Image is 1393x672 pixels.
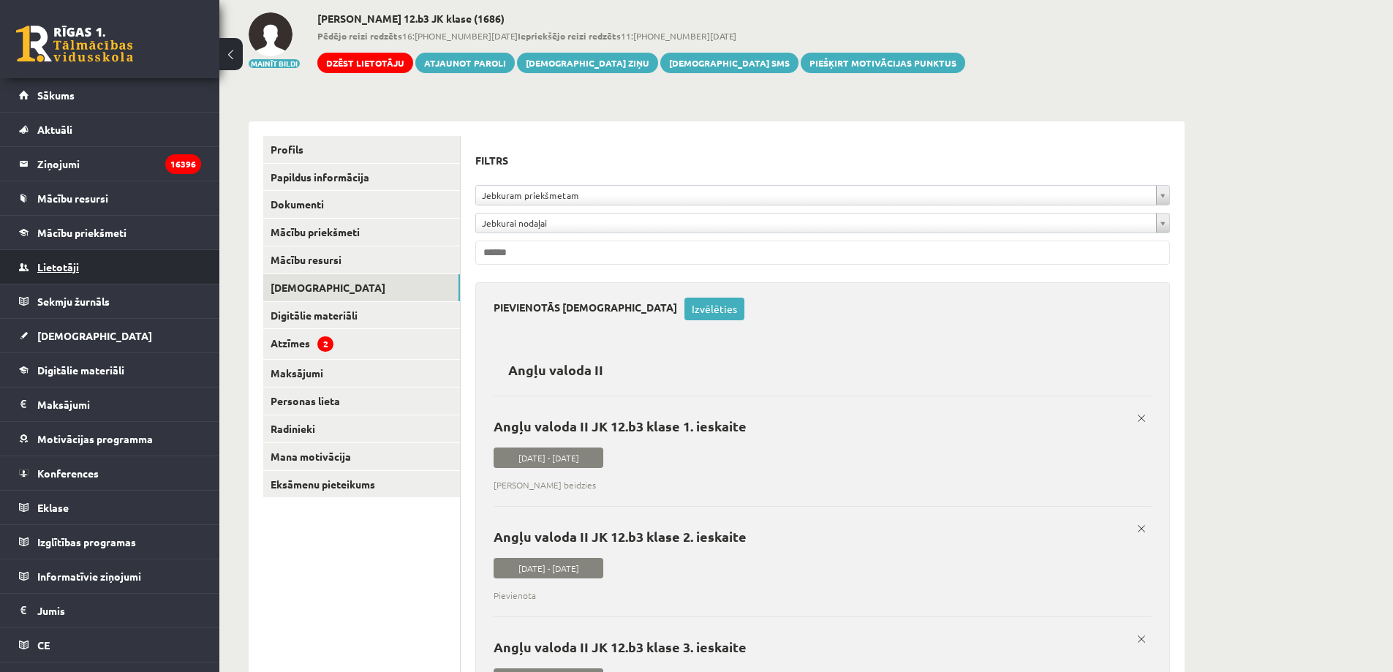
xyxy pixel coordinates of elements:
a: Aktuāli [19,113,201,146]
h2: [PERSON_NAME] 12.b3 JK klase (1686) [317,12,965,25]
a: Eklase [19,491,201,524]
legend: Maksājumi [37,388,201,421]
a: Izglītības programas [19,525,201,559]
span: Izglītības programas [37,535,136,548]
p: Angļu valoda II JK 12.b3 klase 2. ieskaite [494,529,1141,544]
a: Jebkurai nodaļai [476,214,1169,233]
b: Pēdējo reizi redzēts [317,30,402,42]
span: [DATE] - [DATE] [494,558,603,578]
a: Informatīvie ziņojumi [19,559,201,593]
a: x [1131,408,1152,429]
span: Eklase [37,501,69,514]
span: Jumis [37,604,65,617]
span: Digitālie materiāli [37,363,124,377]
span: Lietotāji [37,260,79,273]
h2: Angļu valoda II [494,352,618,387]
a: [DEMOGRAPHIC_DATA] [263,274,460,301]
a: Eksāmenu pieteikums [263,471,460,498]
a: Konferences [19,456,201,490]
a: Jumis [19,594,201,627]
a: Jebkuram priekšmetam [476,186,1169,205]
a: Atjaunot paroli [415,53,515,73]
span: [PERSON_NAME] beidzies [494,478,1141,491]
b: Iepriekšējo reizi redzēts [518,30,621,42]
a: Rīgas 1. Tālmācības vidusskola [16,26,133,62]
span: Pievienota [494,589,1141,602]
a: Dokumenti [263,191,460,218]
a: x [1131,629,1152,649]
a: [DEMOGRAPHIC_DATA] SMS [660,53,799,73]
a: Radinieki [263,415,460,442]
a: Profils [263,136,460,163]
a: CE [19,628,201,662]
a: [DEMOGRAPHIC_DATA] [19,319,201,352]
legend: Ziņojumi [37,147,201,181]
p: Angļu valoda II JK 12.b3 klase 3. ieskaite [494,639,1141,654]
a: Mana motivācija [263,443,460,470]
a: Sākums [19,78,201,112]
a: Personas lieta [263,388,460,415]
a: Maksājumi [263,360,460,387]
span: 2 [317,336,333,352]
p: Angļu valoda II JK 12.b3 klase 1. ieskaite [494,418,1141,434]
a: Maksājumi [19,388,201,421]
a: Mācību resursi [263,246,460,273]
a: Izvēlēties [684,298,744,320]
a: Mācību priekšmeti [19,216,201,249]
a: x [1131,518,1152,539]
a: Papildus informācija [263,164,460,191]
a: Mācību resursi [19,181,201,215]
img: Kristers Vimba [249,12,292,56]
a: Piešķirt motivācijas punktus [801,53,965,73]
span: Sākums [37,88,75,102]
span: Informatīvie ziņojumi [37,570,141,583]
span: [DEMOGRAPHIC_DATA] [37,329,152,342]
span: Sekmju žurnāls [37,295,110,308]
a: Motivācijas programma [19,422,201,456]
i: 16396 [165,154,201,174]
a: Lietotāji [19,250,201,284]
span: [DATE] - [DATE] [494,448,603,468]
span: Motivācijas programma [37,432,153,445]
a: Digitālie materiāli [19,353,201,387]
span: Jebkurai nodaļai [482,214,1150,233]
h3: Pievienotās [DEMOGRAPHIC_DATA] [494,298,684,314]
span: Konferences [37,467,99,480]
a: Sekmju žurnāls [19,284,201,318]
span: Jebkuram priekšmetam [482,186,1150,205]
span: CE [37,638,50,652]
span: Aktuāli [37,123,72,136]
a: [DEMOGRAPHIC_DATA] ziņu [517,53,658,73]
a: Atzīmes2 [263,329,460,359]
h3: Filtrs [475,151,1152,170]
span: Mācību priekšmeti [37,226,127,239]
a: Mācību priekšmeti [263,219,460,246]
a: Digitālie materiāli [263,302,460,329]
span: Mācību resursi [37,192,108,205]
button: Mainīt bildi [249,59,300,68]
a: Dzēst lietotāju [317,53,413,73]
a: Ziņojumi16396 [19,147,201,181]
span: 16:[PHONE_NUMBER][DATE] 11:[PHONE_NUMBER][DATE] [317,29,965,42]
